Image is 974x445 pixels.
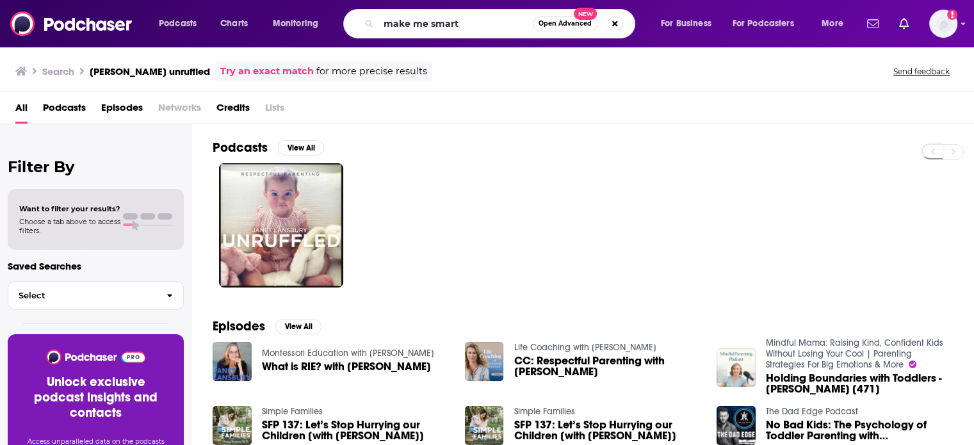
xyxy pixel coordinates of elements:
a: Simple Families [514,406,574,417]
span: What is RIE? with [PERSON_NAME] [262,361,431,372]
img: What is RIE? with Janet Lansbury [213,342,252,381]
button: open menu [724,13,813,34]
span: SFP 137: Let’s Stop Hurrying our Children [with [PERSON_NAME]] [262,419,450,441]
a: Show notifications dropdown [862,13,884,35]
span: Monitoring [273,15,318,33]
span: Logged in as knesa [929,10,957,38]
span: For Podcasters [733,15,794,33]
span: Open Advanced [539,20,592,27]
span: Podcasts [159,15,197,33]
button: Select [8,281,184,310]
img: No Bad Kids: The Psychology of Toddler Parenting with Janet Lansbury [717,406,756,445]
button: View All [275,319,321,334]
button: Send feedback [889,66,954,77]
img: SFP 137: Let’s Stop Hurrying our Children [with Janet Lansbury] [213,406,252,445]
p: Saved Searches [8,260,184,272]
img: SFP 137: Let’s Stop Hurrying our Children [with Janet Lansbury] [465,406,504,445]
h2: Episodes [213,318,265,334]
a: Episodes [101,97,143,124]
span: Select [8,291,156,300]
button: open menu [813,13,859,34]
span: For Business [661,15,711,33]
a: No Bad Kids: The Psychology of Toddler Parenting with Janet Lansbury [766,419,954,441]
a: Podcasts [43,97,86,124]
div: Search podcasts, credits, & more... [355,9,647,38]
span: Choose a tab above to access filters. [19,217,120,235]
h2: Podcasts [213,140,268,156]
a: The Dad Edge Podcast [766,406,858,417]
img: User Profile [929,10,957,38]
svg: Add a profile image [947,10,957,20]
img: Podchaser - Follow, Share and Rate Podcasts [10,12,133,36]
button: open menu [150,13,213,34]
a: All [15,97,28,124]
h3: [PERSON_NAME] unruffled [90,65,210,77]
h2: Filter By [8,158,184,176]
input: Search podcasts, credits, & more... [378,13,533,34]
button: Show profile menu [929,10,957,38]
button: open menu [264,13,335,34]
a: Charts [212,13,256,34]
span: Charts [220,15,248,33]
span: New [574,8,597,20]
a: SFP 137: Let’s Stop Hurrying our Children [with Janet Lansbury] [262,419,450,441]
img: Holding Boundaries with Toddlers - Janet Lansbury [471] [717,348,756,387]
img: CC: Respectful Parenting with Janet Lansbury [465,342,504,381]
span: for more precise results [316,64,427,79]
a: Show notifications dropdown [894,13,914,35]
span: Holding Boundaries with Toddlers - [PERSON_NAME] [471] [766,373,954,394]
a: Credits [216,97,250,124]
a: Mindful Mama: Raising Kind, Confident Kids Without Losing Your Cool | Parenting Strategies For Bi... [766,337,943,370]
button: View All [278,140,324,156]
a: Holding Boundaries with Toddlers - Janet Lansbury [471] [766,373,954,394]
a: Life Coaching with Christine Hassler [514,342,656,353]
span: SFP 137: Let’s Stop Hurrying our Children [with [PERSON_NAME]] [514,419,701,441]
a: PodcastsView All [213,140,324,156]
span: Lists [265,97,284,124]
button: open menu [652,13,727,34]
span: Networks [158,97,201,124]
h3: Unlock exclusive podcast insights and contacts [23,375,168,421]
a: SFP 137: Let’s Stop Hurrying our Children [with Janet Lansbury] [514,419,701,441]
a: What is RIE? with Janet Lansbury [262,361,431,372]
span: CC: Respectful Parenting with [PERSON_NAME] [514,355,701,377]
a: EpisodesView All [213,318,321,334]
a: Montessori Education with Jesse McCarthy [262,348,434,359]
button: Open AdvancedNew [533,16,597,31]
span: Want to filter your results? [19,204,120,213]
a: Simple Families [262,406,323,417]
a: CC: Respectful Parenting with Janet Lansbury [514,355,701,377]
span: No Bad Kids: The Psychology of Toddler Parenting with [PERSON_NAME] [766,419,954,441]
h3: Search [42,65,74,77]
span: More [822,15,843,33]
a: Try an exact match [220,64,314,79]
img: Podchaser - Follow, Share and Rate Podcasts [45,350,146,364]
